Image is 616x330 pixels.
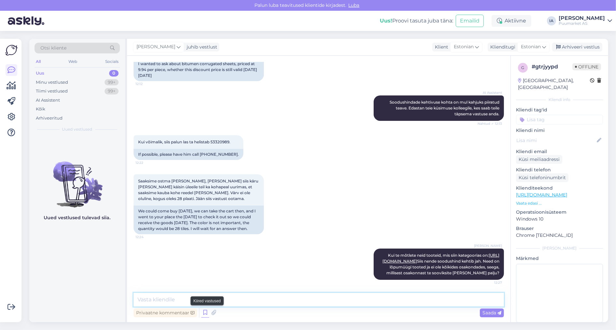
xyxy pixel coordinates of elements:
span: 12:22 [136,160,160,165]
span: Otsi kliente [40,45,66,51]
p: Vaata edasi ... [516,200,603,206]
div: Arhiveeritud [36,115,63,122]
button: Emailid [456,15,484,27]
div: Klienditugi [488,44,515,50]
p: Chrome [TECHNICAL_ID] [516,232,603,239]
p: Operatsioonisüsteem [516,209,603,216]
p: Kliendi nimi [516,127,603,134]
div: 99+ [105,88,119,94]
div: [GEOGRAPHIC_DATA], [GEOGRAPHIC_DATA] [518,77,590,91]
img: No chats [29,150,125,208]
div: Minu vestlused [36,79,68,86]
div: Kõik [36,106,45,112]
span: Saada [482,310,501,316]
div: Tiimi vestlused [36,88,68,94]
div: Arhiveeri vestlus [552,43,602,51]
div: IA [547,16,556,25]
div: Kliendi info [516,97,603,103]
div: Puumarket AS [559,21,605,26]
div: Klient [432,44,448,50]
span: Estonian [521,43,541,50]
div: 99+ [105,79,119,86]
div: Proovi tasuta juba täna: [380,17,453,25]
p: Kliendi email [516,148,603,155]
b: Uus! [380,18,392,24]
p: Uued vestlused tulevad siia. [44,214,111,221]
span: Kui te mõtlete neid tooteid, mis siin kategoorias on: Siis nende soodushind kehtib jah. Need on l... [382,253,500,275]
p: Kliendi tag'id [516,107,603,113]
div: # gtrjyypd [532,63,572,71]
span: Soodushindade kehtivuse kohta on mul kahjuks piiratud teave. Edastan teie küsimuse kolleegile, ke... [390,100,500,116]
input: Lisa tag [516,115,603,124]
div: Uus [36,70,44,77]
span: Luba [347,2,362,8]
div: I wanted to ask about bitumen corrugated sheets, priced at 9.94 per piece, whether this discount ... [134,58,264,81]
div: Küsi telefoninumbrit [516,173,568,182]
p: Windows 10 [516,216,603,222]
div: All [35,57,42,66]
span: Uued vestlused [62,126,93,132]
small: Kiired vastused [193,298,221,304]
span: Saaksime ostma [PERSON_NAME], [PERSON_NAME] siis käru [PERSON_NAME] käisin üleeile teil ka kohape... [138,179,259,201]
span: 12:24 [136,235,160,239]
span: AI Assistent [478,90,502,95]
p: Brauser [516,225,603,232]
a: [URL][DOMAIN_NAME] [516,192,567,198]
div: If possible, please have him call [PHONE_NUMBER]. [134,149,243,160]
span: 12:12 [136,81,160,86]
div: We could come buy [DATE], we can take the cart then, and I went to your place the [DATE] to check... [134,206,264,234]
p: Märkmed [516,255,603,262]
span: Estonian [454,43,474,50]
span: Nähtud ✓ 12:13 [478,121,502,126]
span: 12:27 [478,280,502,285]
div: AI Assistent [36,97,60,104]
span: Kui võimalik, siis palun las ta helistab 53320989. [138,139,230,144]
div: juhib vestlust [184,44,217,50]
div: Aktiivne [492,15,531,27]
input: Lisa nimi [516,137,595,144]
div: 0 [109,70,119,77]
p: Klienditeekond [516,185,603,192]
span: [PERSON_NAME] [136,43,175,50]
div: [PERSON_NAME] [559,16,605,21]
p: Kliendi telefon [516,166,603,173]
a: [PERSON_NAME]Puumarket AS [559,16,612,26]
img: Askly Logo [5,44,18,56]
div: Küsi meiliaadressi [516,155,562,164]
span: [PERSON_NAME] [474,243,502,248]
span: Offline [572,63,601,70]
div: Privaatne kommentaar [134,308,197,317]
div: [PERSON_NAME] [516,245,603,251]
span: g [522,65,524,70]
div: Socials [104,57,120,66]
div: Web [67,57,79,66]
